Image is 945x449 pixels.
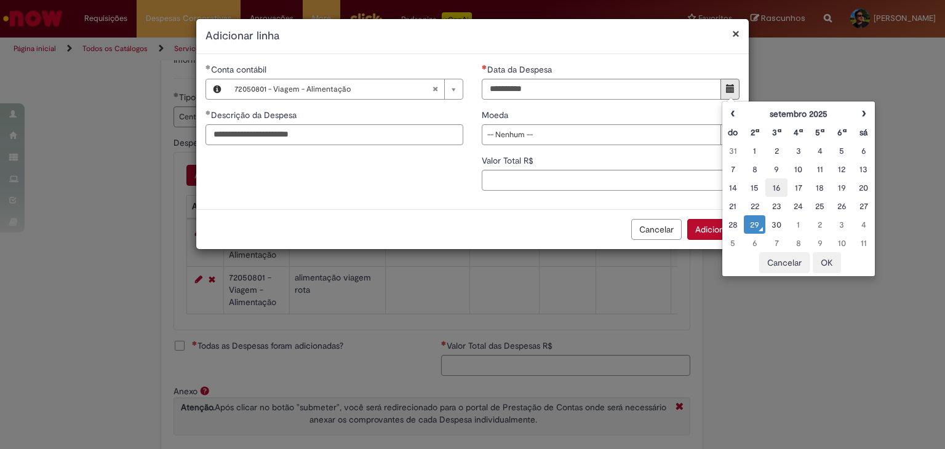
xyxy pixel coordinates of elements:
th: Quinta-feira [809,123,831,141]
div: O seletor de data foi aberto.29 September 2025 Monday [747,218,762,231]
div: 17 September 2025 Wednesday [791,181,806,194]
button: OK [813,252,841,273]
th: Domingo [722,123,744,141]
div: 26 September 2025 Friday [834,200,850,212]
span: Obrigatório Preenchido [205,110,211,115]
th: Terça-feira [765,123,787,141]
div: 10 September 2025 Wednesday [791,163,806,175]
input: Data da Despesa [482,79,721,100]
div: 03 September 2025 Wednesday [791,145,806,157]
div: 09 September 2025 Tuesday [768,163,784,175]
div: 18 September 2025 Thursday [812,181,827,194]
div: 13 September 2025 Saturday [856,163,871,175]
input: Valor Total R$ [482,170,740,191]
span: Necessários - Conta contábil [211,64,269,75]
div: 28 September 2025 Sunday [725,218,741,231]
div: 15 September 2025 Monday [747,181,762,194]
th: Segunda-feira [744,123,765,141]
button: Cancelar [759,252,810,273]
div: 11 October 2025 Saturday [856,237,871,249]
button: Mostrar calendário para Data da Despesa [720,79,740,100]
a: 72050801 - Viagem - AlimentaçãoLimpar campo Conta contábil [228,79,463,99]
div: 02 September 2025 Tuesday [768,145,784,157]
div: 31 August 2025 Sunday [725,145,741,157]
div: 30 September 2025 Tuesday [768,218,784,231]
div: Escolher data [722,101,875,277]
div: 06 September 2025 Saturday [856,145,871,157]
th: Sexta-feira [831,123,853,141]
span: Valor Total R$ [482,155,536,166]
div: 22 September 2025 Monday [747,200,762,212]
div: 04 October 2025 Saturday [856,218,871,231]
div: 23 September 2025 Tuesday [768,200,784,212]
span: Obrigatório Preenchido [205,65,211,70]
div: 12 September 2025 Friday [834,163,850,175]
span: 72050801 - Viagem - Alimentação [234,79,432,99]
th: setembro 2025. Alternar mês [744,105,853,123]
div: 07 September 2025 Sunday [725,163,741,175]
div: 24 September 2025 Wednesday [791,200,806,212]
th: Mês anterior [722,105,744,123]
div: 10 October 2025 Friday [834,237,850,249]
span: Necessários [482,65,487,70]
button: Conta contábil, Visualizar este registro 72050801 - Viagem - Alimentação [206,79,228,99]
div: 14 September 2025 Sunday [725,181,741,194]
div: 27 September 2025 Saturday [856,200,871,212]
div: 25 September 2025 Thursday [812,200,827,212]
div: 11 September 2025 Thursday [812,163,827,175]
button: Fechar modal [732,27,740,40]
div: 08 October 2025 Wednesday [791,237,806,249]
h2: Adicionar linha [205,28,740,44]
div: 03 October 2025 Friday [834,218,850,231]
div: 16 September 2025 Tuesday [768,181,784,194]
input: Descrição da Despesa [205,124,463,145]
div: 01 September 2025 Monday [747,145,762,157]
th: Quarta-feira [787,123,809,141]
span: Data da Despesa [487,64,554,75]
th: Próximo mês [853,105,874,123]
button: Adicionar [687,219,740,240]
div: 08 September 2025 Monday [747,163,762,175]
button: Cancelar [631,219,682,240]
span: Moeda [482,109,511,121]
abbr: Limpar campo Conta contábil [426,79,444,99]
div: 21 September 2025 Sunday [725,200,741,212]
div: 19 September 2025 Friday [834,181,850,194]
th: Sábado [853,123,874,141]
div: 01 October 2025 Wednesday [791,218,806,231]
div: 20 September 2025 Saturday [856,181,871,194]
div: 05 September 2025 Friday [834,145,850,157]
span: Descrição da Despesa [211,109,299,121]
div: 04 September 2025 Thursday [812,145,827,157]
div: 05 October 2025 Sunday [725,237,741,249]
div: 07 October 2025 Tuesday [768,237,784,249]
div: 02 October 2025 Thursday [812,218,827,231]
div: 09 October 2025 Thursday [812,237,827,249]
div: 06 October 2025 Monday [747,237,762,249]
span: -- Nenhum -- [487,125,714,145]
